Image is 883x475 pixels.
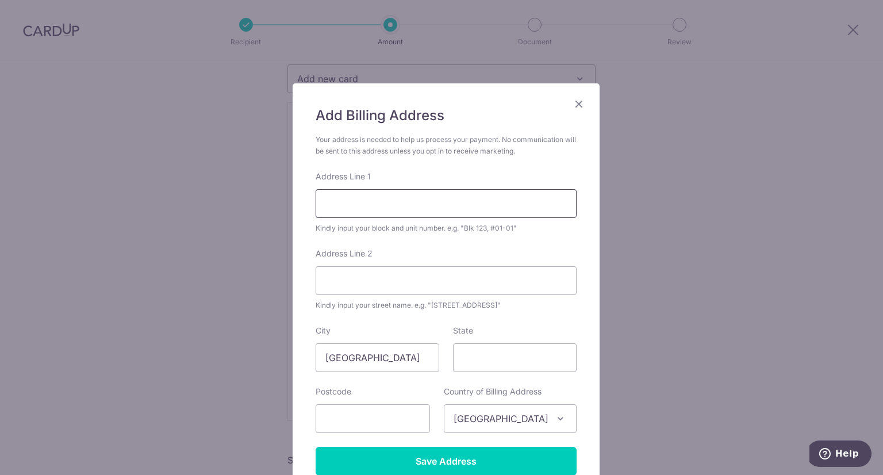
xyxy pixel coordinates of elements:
[316,106,577,125] h5: Add Billing Address
[316,386,351,397] label: Postcode
[316,171,371,182] label: Address Line 1
[809,440,872,469] iframe: Opens a widget where you can find more information
[572,97,586,111] button: Close
[316,248,373,259] label: Address Line 2
[316,325,331,336] label: City
[444,386,542,397] label: Country of Billing Address
[444,405,576,432] span: Singapore
[316,223,577,234] div: Kindly input your block and unit number. e.g. "Blk 123, #01-01"
[316,300,577,311] div: Kindly input your street name. e.g. "[STREET_ADDRESS]"
[316,134,577,157] div: Your address is needed to help us process your payment. No communication will be sent to this add...
[453,325,473,336] label: State
[444,404,577,433] span: Singapore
